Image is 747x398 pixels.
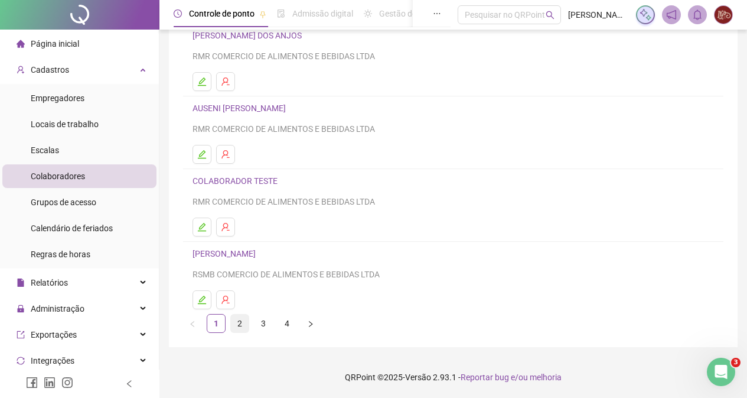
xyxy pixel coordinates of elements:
li: 2 [230,314,249,333]
span: left [189,321,196,328]
span: Reportar bug e/ou melhoria [461,373,562,382]
span: Página inicial [31,39,79,48]
span: edit [197,222,207,232]
span: Admissão digital [292,9,353,18]
span: clock-circle [174,9,182,18]
div: RMR COMERCIO DE ALIMENTOS E BEBIDAS LTDA [193,195,714,208]
span: user-delete [221,222,230,232]
a: 1 [207,315,225,332]
li: 4 [278,314,296,333]
a: 3 [255,315,272,332]
span: Integrações [31,356,74,365]
span: Exportações [31,330,77,339]
span: instagram [61,377,73,389]
a: [PERSON_NAME] [193,249,259,258]
img: sparkle-icon.fc2bf0ac1784a2077858766a79e2daf3.svg [639,8,652,21]
div: RSMB COMERCIO DE ALIMENTOS E BEBIDAS LTDA [193,268,714,281]
span: Administração [31,304,84,313]
span: Gestão de férias [379,9,439,18]
span: edit [197,295,207,305]
span: left [125,380,133,388]
li: Próxima página [301,314,320,333]
iframe: Intercom live chat [707,358,735,386]
span: Controle de ponto [189,9,255,18]
span: export [17,331,25,339]
span: Calendário de feriados [31,224,113,233]
span: notification [666,9,677,20]
span: sun [364,9,372,18]
span: file [17,279,25,287]
a: 2 [231,315,249,332]
span: edit [197,77,207,86]
a: 4 [278,315,296,332]
span: right [307,321,314,328]
button: left [183,314,202,333]
button: right [301,314,320,333]
span: user-delete [221,77,230,86]
span: file-done [277,9,285,18]
span: Relatórios [31,278,68,287]
span: sync [17,357,25,365]
span: Colaboradores [31,172,85,181]
span: [PERSON_NAME] - ITTA PIZZARIA [568,8,629,21]
span: linkedin [44,377,56,389]
span: user-delete [221,295,230,305]
li: 3 [254,314,273,333]
span: bell [692,9,703,20]
span: home [17,40,25,48]
span: Grupos de acesso [31,198,96,207]
a: [PERSON_NAME] DOS ANJOS [193,31,305,40]
span: user-delete [221,150,230,159]
span: 3 [731,358,741,367]
span: Locais de trabalho [31,119,99,129]
img: 75547 [715,6,732,24]
span: Versão [405,373,431,382]
span: user-add [17,66,25,74]
li: Página anterior [183,314,202,333]
span: edit [197,150,207,159]
li: 1 [207,314,226,333]
span: Regras de horas [31,250,90,259]
span: pushpin [259,11,266,18]
span: search [546,11,554,20]
footer: QRPoint © 2025 - 2.93.1 - [159,357,747,398]
span: Empregadores [31,93,84,103]
div: RMR COMERCIO DE ALIMENTOS E BEBIDAS LTDA [193,50,714,63]
div: RMR COMERCIO DE ALIMENTOS E BEBIDAS LTDA [193,122,714,135]
a: COLABORADOR TESTE [193,176,281,186]
span: ellipsis [433,9,441,18]
span: lock [17,305,25,313]
span: Escalas [31,145,59,155]
span: facebook [26,377,38,389]
span: Cadastros [31,65,69,75]
a: AUSENI [PERSON_NAME] [193,103,289,113]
